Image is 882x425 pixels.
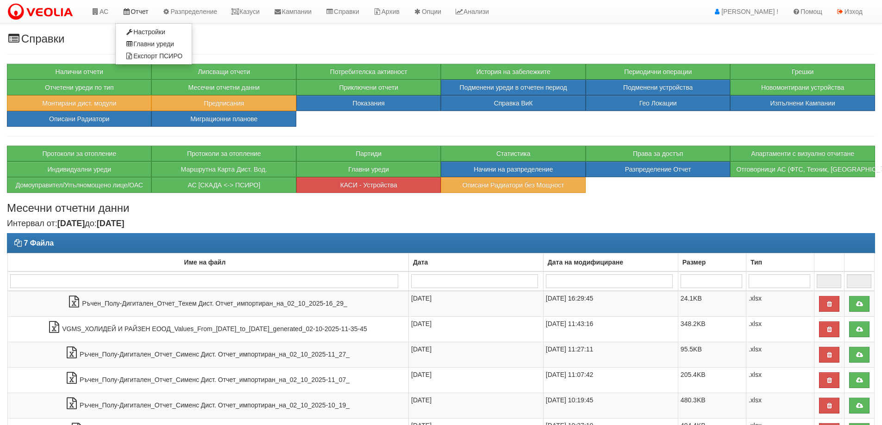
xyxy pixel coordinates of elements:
[7,202,875,214] h3: Месечни отчетни данни
[8,393,409,419] td: Ръчен_Полу-Дигитален_Отчет_Сименс Дист. Отчет_импортиран_на_02_10_2025-10_19_
[7,2,77,22] img: VeoliaLogo.png
[548,259,623,266] b: Дата на модифициране
[586,64,730,80] button: Периодични операции
[8,393,875,419] tr: Ръчен_Полу-Дигитален_Отчет_Сименс Дист. Отчет_импортиран_на_02_10_2025-10_19_.xlsx
[413,259,428,266] b: Дата
[586,80,730,95] button: Подменени устройства
[7,64,151,80] button: Налични отчети
[151,80,296,95] button: Месечни отчетни данни
[746,393,814,419] td: .xlsx
[8,342,875,368] tr: Ръчен_Полу-Дигитален_Отчет_Сименс Дист. Отчет_импортиран_на_02_10_2025-11_27_.xlsx
[24,239,54,247] strong: 7 Файла
[409,368,544,393] td: [DATE]
[151,95,296,111] button: Предписания
[296,64,441,80] button: Потребителска активност
[746,253,814,272] td: Тип: No sort applied, activate to apply an ascending sort
[7,161,151,177] button: Индивидуални уреди
[409,342,544,368] td: [DATE]
[730,95,875,111] button: Изпълнени Кампании
[730,161,875,177] button: Отговорници АС (ФТС, Техник, [GEOGRAPHIC_DATA])
[8,368,409,393] td: Ръчен_Полу-Дигитален_Отчет_Сименс Дист. Отчет_импортиран_на_02_10_2025-11_07_
[7,95,151,111] button: Монтирани дист. модули
[543,253,678,272] td: Дата на модифициране: No sort applied, activate to apply an ascending sort
[97,219,125,228] b: [DATE]
[7,219,875,228] h4: Интервал от: до:
[116,50,192,62] a: Експорт ПСИРО
[151,64,296,80] button: Липсващи отчети
[543,342,678,368] td: [DATE] 11:27:11
[8,317,875,342] tr: VGMS_ХОЛИДЕЙ И РАЙЗЕН ЕООД_Values_From_15-09-2025_to_15-10-2025_generated_02-10-2025-11-35-45.xlsx
[8,342,409,368] td: Ръчен_Полу-Дигитален_Отчет_Сименс Дист. Отчет_импортиран_на_02_10_2025-11_27_
[844,253,875,272] td: : No sort applied, activate to apply an ascending sort
[586,161,730,177] button: Разпределение Отчет
[409,317,544,342] td: [DATE]
[184,259,226,266] b: Име на файл
[151,146,296,161] button: Протоколи за отопление
[409,393,544,419] td: [DATE]
[586,146,730,161] button: Права за достъп
[730,146,875,161] button: Апартаменти с визуално отчитане
[746,317,814,342] td: .xlsx
[730,80,875,95] button: Новомонтирани устройства
[543,368,678,393] td: [DATE] 11:07:42
[409,291,544,317] td: [DATE]
[543,317,678,342] td: [DATE] 11:43:16
[441,95,585,111] button: Справка ВиК
[57,219,85,228] b: [DATE]
[8,253,409,272] td: Име на файл: No sort applied, activate to apply an ascending sort
[296,161,441,177] button: Главни уреди
[441,177,585,193] button: Описани Радиатори без Мощност
[296,80,441,95] button: Приключени отчети
[441,64,585,80] button: История на забележките
[678,368,746,393] td: 205.4KB
[682,259,706,266] b: Размер
[151,111,296,127] button: Миграционни планове
[8,291,875,317] tr: Ръчен_Полу-Дигитален_Отчет_Техем Дист. Отчет_импортиран_на_02_10_2025-16_29_.xlsx
[441,146,585,161] button: Статистика
[543,393,678,419] td: [DATE] 10:19:45
[678,393,746,419] td: 480.3KB
[678,253,746,272] td: Размер: No sort applied, activate to apply an ascending sort
[151,161,296,177] a: Маршрутна Карта Дист. Вод.
[8,291,409,317] td: Ръчен_Полу-Дигитален_Отчет_Техем Дист. Отчет_импортиран_на_02_10_2025-16_29_
[678,342,746,368] td: 95.5KB
[296,146,441,161] button: Партиди
[8,368,875,393] tr: Ръчен_Полу-Дигитален_Отчет_Сименс Дист. Отчет_импортиран_на_02_10_2025-11_07_.xlsx
[746,342,814,368] td: .xlsx
[441,80,585,95] button: Подменени уреди в отчетен период
[296,95,441,111] button: Показания
[586,95,730,111] button: Гео Локации
[7,33,875,45] h3: Справки
[8,317,409,342] td: VGMS_ХОЛИДЕЙ И РАЙЗЕН ЕООД_Values_From_[DATE]_to_[DATE]_generated_02-10-2025-11-35-45
[116,26,192,38] a: Настройки
[441,161,585,177] button: Начини на разпределение
[814,253,844,272] td: : No sort applied, activate to apply an ascending sort
[746,368,814,393] td: .xlsx
[7,80,151,95] button: Отчетени уреди по тип
[678,291,746,317] td: 24.1KB
[116,38,192,50] a: Главни уреди
[678,317,746,342] td: 348.2KB
[746,291,814,317] td: .xlsx
[730,64,875,80] button: Грешки
[7,111,151,127] button: Описани Радиатори
[543,291,678,317] td: [DATE] 16:29:45
[7,177,151,193] button: Домоуправител/Упълномощено лице/ОАС
[409,253,544,272] td: Дата: No sort applied, activate to apply an ascending sort
[151,177,296,193] button: АС [СКАДА <-> ПСИРО]
[296,177,441,193] button: КАСИ - Устройства
[7,146,151,161] button: Протоколи за отопление
[751,259,762,266] b: Тип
